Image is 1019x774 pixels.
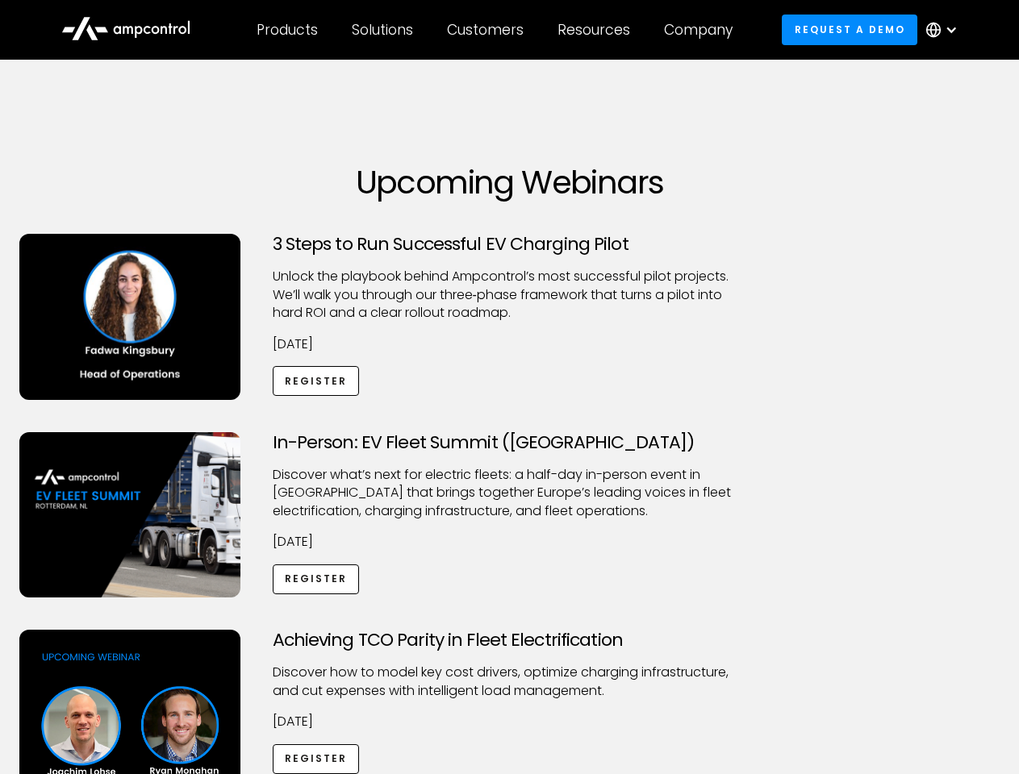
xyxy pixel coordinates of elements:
a: Register [273,366,360,396]
h3: In-Person: EV Fleet Summit ([GEOGRAPHIC_DATA]) [273,432,747,453]
p: ​Discover what’s next for electric fleets: a half-day in-person event in [GEOGRAPHIC_DATA] that b... [273,466,747,520]
h3: Achieving TCO Parity in Fleet Electrification [273,630,747,651]
p: [DATE] [273,533,747,551]
a: Register [273,744,360,774]
div: Company [664,21,733,39]
a: Register [273,564,360,594]
p: [DATE] [273,335,747,353]
div: Resources [558,21,630,39]
a: Request a demo [782,15,917,44]
div: Products [257,21,318,39]
h3: 3 Steps to Run Successful EV Charging Pilot [273,234,747,255]
p: Unlock the playbook behind Ampcontrol’s most successful pilot projects. We’ll walk you through ou... [273,268,747,322]
div: Solutions [352,21,413,39]
p: [DATE] [273,713,747,730]
h1: Upcoming Webinars [19,163,1000,202]
p: Discover how to model key cost drivers, optimize charging infrastructure, and cut expenses with i... [273,664,747,700]
div: Customers [447,21,524,39]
